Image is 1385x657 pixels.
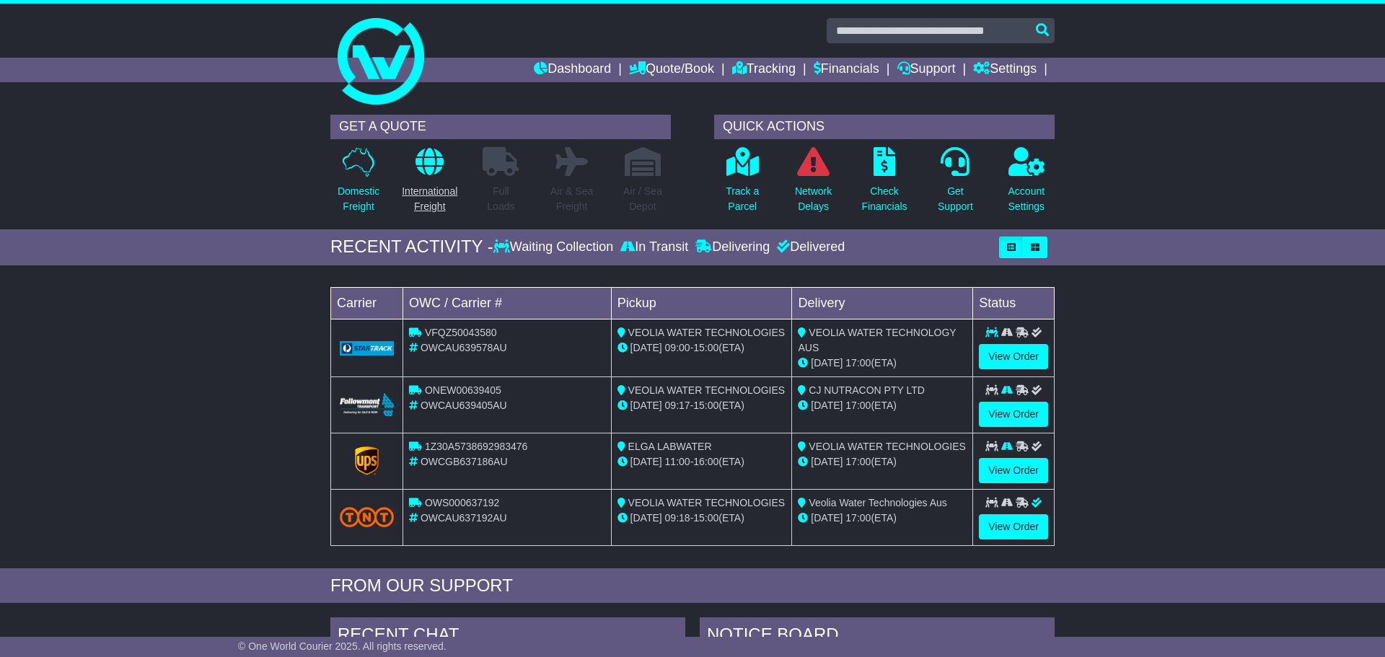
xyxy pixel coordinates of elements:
[795,184,832,214] p: Network Delays
[692,239,773,255] div: Delivering
[693,456,718,467] span: 16:00
[630,342,662,353] span: [DATE]
[979,344,1048,369] a: View Order
[938,184,973,214] p: Get Support
[845,456,871,467] span: 17:00
[845,357,871,369] span: 17:00
[355,446,379,475] img: GetCarrierServiceLogo
[337,146,380,222] a: DomesticFreight
[725,146,760,222] a: Track aParcel
[421,400,507,411] span: OWCAU639405AU
[425,327,497,338] span: VFQZ50043580
[617,454,786,469] div: - (ETA)
[798,356,967,371] div: (ETA)
[340,393,394,417] img: Followmont_Transport.png
[798,454,967,469] div: (ETA)
[845,400,871,411] span: 17:00
[623,184,662,214] p: Air / Sea Depot
[550,184,593,214] p: Air & Sea Freight
[845,512,871,524] span: 17:00
[973,58,1037,82] a: Settings
[811,456,843,467] span: [DATE]
[798,511,967,526] div: (ETA)
[401,146,458,222] a: InternationalFreight
[973,287,1055,319] td: Status
[809,384,925,396] span: CJ NUTRACON PTY LTD
[979,402,1048,427] a: View Order
[617,239,692,255] div: In Transit
[937,146,974,222] a: GetSupport
[693,512,718,524] span: 15:00
[979,514,1048,539] a: View Order
[732,58,796,82] a: Tracking
[700,617,1055,656] div: NOTICE BOARD
[330,576,1055,596] div: FROM OUR SUPPORT
[617,511,786,526] div: - (ETA)
[862,184,907,214] p: Check Financials
[403,287,612,319] td: OWC / Carrier #
[811,400,843,411] span: [DATE]
[693,342,718,353] span: 15:00
[1008,146,1046,222] a: AccountSettings
[714,115,1055,139] div: QUICK ACTIONS
[630,400,662,411] span: [DATE]
[421,456,508,467] span: OWCGB637186AU
[630,512,662,524] span: [DATE]
[628,327,786,338] span: VEOLIA WATER TECHNOLOGIES
[861,146,908,222] a: CheckFinancials
[611,287,792,319] td: Pickup
[340,341,394,356] img: GetCarrierServiceLogo
[421,512,507,524] span: OWCAU637192AU
[628,441,712,452] span: ELGA LABWATER
[330,115,671,139] div: GET A QUOTE
[897,58,956,82] a: Support
[809,497,946,508] span: Veolia Water Technologies Aus
[814,58,879,82] a: Financials
[628,497,786,508] span: VEOLIA WATER TECHNOLOGIES
[773,239,845,255] div: Delivered
[534,58,611,82] a: Dashboard
[794,146,832,222] a: NetworkDelays
[421,342,507,353] span: OWCAU639578AU
[665,342,690,353] span: 09:00
[811,357,843,369] span: [DATE]
[340,507,394,526] img: TNT_Domestic.png
[979,458,1048,483] a: View Order
[425,497,500,508] span: OWS000637192
[238,640,447,652] span: © One World Courier 2025. All rights reserved.
[693,400,718,411] span: 15:00
[809,441,966,452] span: VEOLIA WATER TECHNOLOGIES
[1008,184,1045,214] p: Account Settings
[665,456,690,467] span: 11:00
[493,239,617,255] div: Waiting Collection
[792,287,973,319] td: Delivery
[402,184,457,214] p: International Freight
[331,287,403,319] td: Carrier
[629,58,714,82] a: Quote/Book
[338,184,379,214] p: Domestic Freight
[726,184,759,214] p: Track a Parcel
[811,512,843,524] span: [DATE]
[628,384,786,396] span: VEOLIA WATER TECHNOLOGIES
[665,512,690,524] span: 09:18
[665,400,690,411] span: 09:17
[798,398,967,413] div: (ETA)
[617,398,786,413] div: - (ETA)
[330,237,493,257] div: RECENT ACTIVITY -
[330,617,685,656] div: RECENT CHAT
[617,340,786,356] div: - (ETA)
[425,384,501,396] span: ONEW00639405
[798,327,956,353] span: VEOLIA WATER TECHNOLOGY AUS
[425,441,527,452] span: 1Z30A5738692983476
[483,184,519,214] p: Full Loads
[630,456,662,467] span: [DATE]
